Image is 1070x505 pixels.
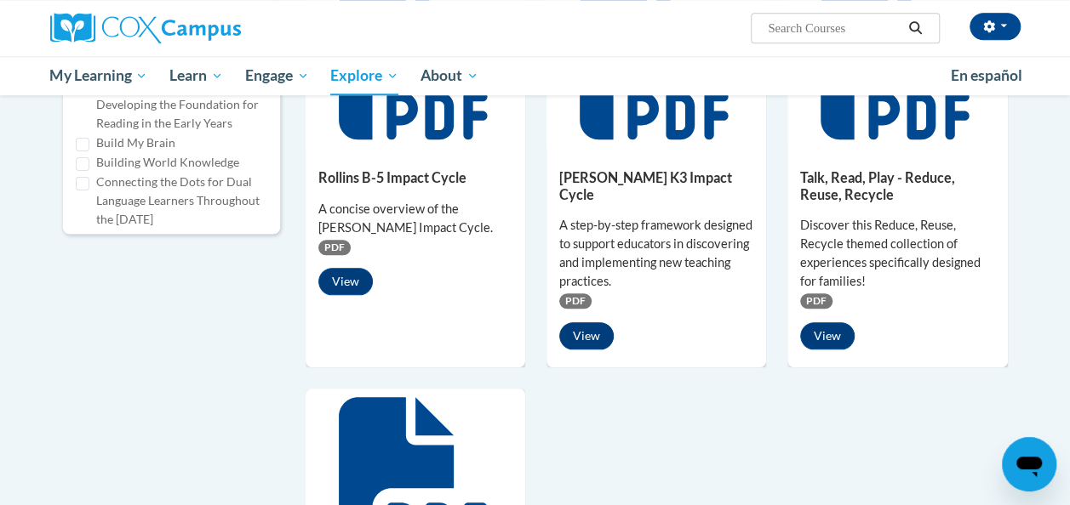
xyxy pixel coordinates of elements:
img: Cox Campus [50,13,241,43]
div: A concise overview of the [PERSON_NAME] Impact Cycle. [318,200,512,237]
label: An Ecosystem Approach to Developing the Foundation for Reading in the Early Years [96,77,267,133]
span: PDF [318,240,351,255]
h5: Talk, Read, Play - Reduce, Reuse, Recycle [800,169,994,202]
a: Cox Campus [50,13,357,43]
button: Account Settings [970,13,1021,40]
span: Engage [245,65,309,86]
span: My Learning [49,65,147,86]
a: En español [940,58,1033,94]
a: Learn [158,56,234,95]
a: About [409,56,489,95]
span: En español [951,66,1022,84]
span: Explore [330,65,398,86]
label: Building World Knowledge [96,153,239,172]
button: View [318,268,373,295]
button: View [800,322,855,349]
span: About [421,65,478,86]
a: My Learning [39,56,159,95]
input: Search Courses [766,18,902,38]
span: PDF [559,293,592,309]
div: Discover this Reduce, Reuse, Recycle themed collection of experiences specifically designed for f... [800,216,994,291]
span: PDF [800,293,833,309]
iframe: Button to launch messaging window [1002,437,1056,491]
label: Build My Brain [96,133,175,152]
a: Engage [234,56,320,95]
h5: [PERSON_NAME] K3 Impact Cycle [559,169,753,202]
div: Main menu [37,56,1033,95]
span: Learn [169,65,223,86]
a: Explore [319,56,409,95]
label: Cox Campus Structured Literacy Certificate Exam [96,230,267,268]
h5: Rollins B-5 Impact Cycle [318,169,512,185]
button: View [559,322,614,349]
label: Connecting the Dots for Dual Language Learners Throughout the [DATE] [96,173,267,229]
button: Search [902,18,928,38]
div: A step-by-step framework designed to support educators in discovering and implementing new teachi... [559,216,753,291]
